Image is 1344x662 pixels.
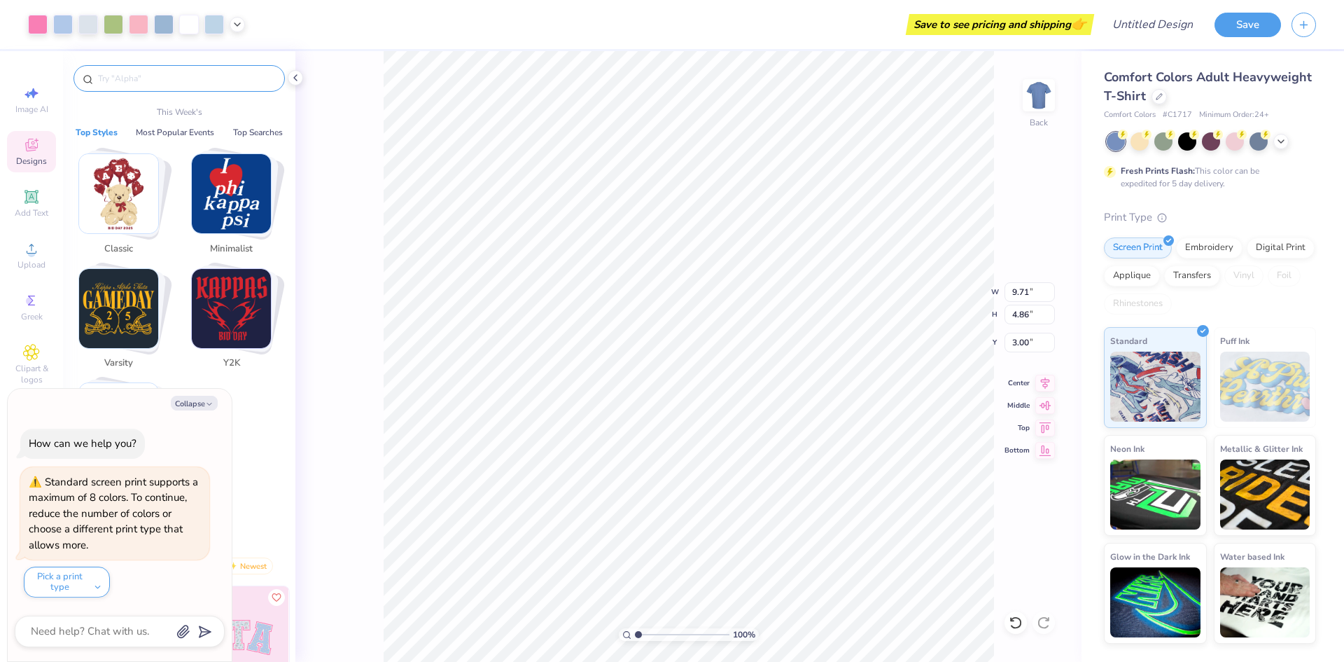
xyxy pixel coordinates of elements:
div: Newest [220,558,273,574]
span: Middle [1004,401,1030,411]
span: Designs [16,156,47,167]
span: Clipart & logos [7,363,56,385]
img: 60s & 70s [79,383,158,462]
img: Classic [79,154,158,233]
img: Water based Ink [1220,567,1310,637]
img: Neon Ink [1110,460,1200,530]
strong: Fresh Prints Flash: [1121,165,1195,177]
img: Puff Ink [1220,352,1310,422]
div: Vinyl [1224,266,1263,287]
img: Varsity [79,269,158,348]
button: Stack Card Button Classic [70,153,176,261]
span: Classic [96,242,141,256]
span: 100 % [733,628,755,641]
div: Digital Print [1247,237,1315,258]
div: Embroidery [1176,237,1242,258]
span: Top [1004,423,1030,433]
span: Y2K [209,357,254,371]
button: Collapse [171,396,218,411]
input: Untitled Design [1101,11,1204,39]
span: # C1717 [1163,109,1192,121]
span: Neon Ink [1110,441,1144,456]
div: Save to see pricing and shipping [909,14,1091,35]
span: Add Text [15,207,48,219]
button: Save [1214,13,1281,37]
span: Center [1004,378,1030,388]
div: This color can be expedited for 5 day delivery. [1121,165,1293,190]
div: Foil [1268,266,1301,287]
img: Minimalist [192,154,271,233]
button: Top Searches [229,125,287,139]
span: Metallic & Glitter Ink [1220,441,1303,456]
input: Try "Alpha" [97,71,276,85]
img: Y2K [192,269,271,348]
span: Comfort Colors Adult Heavyweight T-Shirt [1104,69,1312,104]
span: Minimalist [209,242,254,256]
button: Like [268,589,285,606]
span: Varsity [96,357,141,371]
span: Greek [21,311,43,322]
div: Applique [1104,266,1160,287]
span: Comfort Colors [1104,109,1156,121]
img: Back [1025,81,1053,109]
span: Glow in the Dark Ink [1110,549,1190,564]
button: Stack Card Button Minimalist [183,153,288,261]
div: How can we help you? [29,436,136,450]
div: Print Type [1104,209,1316,226]
button: Stack Card Button Y2K [183,268,288,376]
span: Minimum Order: 24 + [1199,109,1269,121]
div: Back [1030,116,1048,129]
div: Transfers [1164,266,1220,287]
span: Bottom [1004,446,1030,455]
div: Standard screen print supports a maximum of 8 colors. To continue, reduce the number of colors or... [29,475,198,552]
span: Puff Ink [1220,333,1249,348]
div: Rhinestones [1104,294,1172,315]
p: This Week's [157,106,202,118]
span: 👉 [1071,15,1086,32]
img: Standard [1110,352,1200,422]
button: Pick a print type [24,567,110,598]
img: Metallic & Glitter Ink [1220,460,1310,530]
span: Water based Ink [1220,549,1284,564]
button: Stack Card Button 60s & 70s [70,382,176,490]
span: Upload [17,259,45,270]
button: Most Popular Events [132,125,218,139]
button: Top Styles [71,125,122,139]
span: Image AI [15,104,48,115]
span: Standard [1110,333,1147,348]
img: Glow in the Dark Ink [1110,567,1200,637]
div: Screen Print [1104,237,1172,258]
button: Stack Card Button Varsity [70,268,176,376]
